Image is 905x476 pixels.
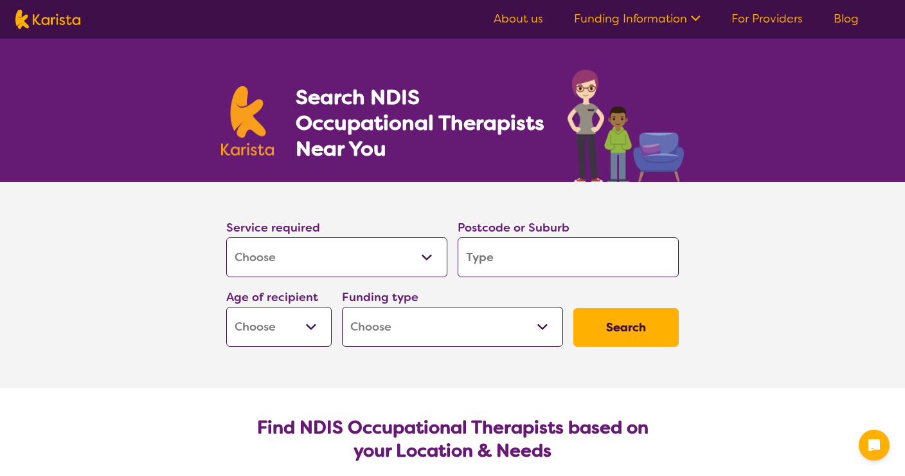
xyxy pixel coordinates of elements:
[226,289,318,305] label: Age of recipient
[834,11,859,26] a: Blog
[15,10,80,29] img: Karista logo
[573,308,679,347] button: Search
[568,69,684,182] img: occupational-therapy
[458,220,569,235] label: Postcode or Suburb
[221,86,274,156] img: Karista logo
[342,289,418,305] label: Funding type
[731,11,803,26] a: For Providers
[296,84,546,161] h1: Search NDIS Occupational Therapists Near You
[574,11,701,26] a: Funding Information
[237,416,668,462] h2: Find NDIS Occupational Therapists based on your Location & Needs
[458,237,679,277] input: Type
[226,220,320,235] label: Service required
[494,11,543,26] a: About us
